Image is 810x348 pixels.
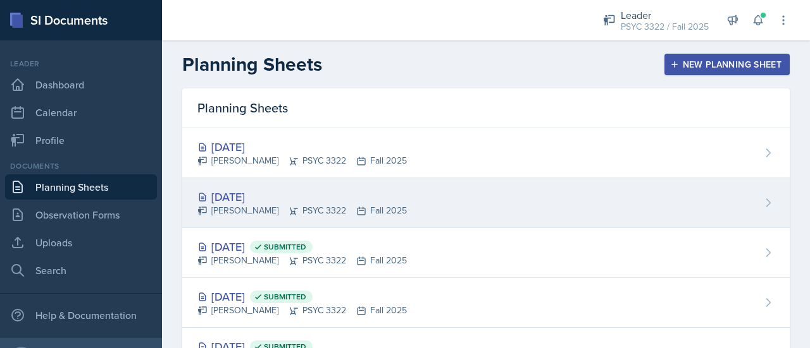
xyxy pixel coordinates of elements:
[5,303,157,328] div: Help & Documentation
[197,288,407,305] div: [DATE]
[182,128,790,178] a: [DATE] [PERSON_NAME]PSYC 3322Fall 2025
[664,54,790,75] button: New Planning Sheet
[621,20,709,33] div: PSYC 3322 / Fall 2025
[5,258,157,283] a: Search
[5,58,157,69] div: Leader
[5,128,157,153] a: Profile
[264,242,306,252] span: Submitted
[673,59,782,69] div: New Planning Sheet
[182,178,790,228] a: [DATE] [PERSON_NAME]PSYC 3322Fall 2025
[264,292,306,302] span: Submitted
[197,254,407,267] div: [PERSON_NAME] PSYC 3322 Fall 2025
[197,238,407,255] div: [DATE]
[197,188,407,205] div: [DATE]
[182,228,790,278] a: [DATE] Submitted [PERSON_NAME]PSYC 3322Fall 2025
[5,72,157,97] a: Dashboard
[5,174,157,200] a: Planning Sheets
[5,100,157,125] a: Calendar
[621,8,709,23] div: Leader
[182,53,322,76] h2: Planning Sheets
[197,154,407,167] div: [PERSON_NAME] PSYC 3322 Fall 2025
[197,138,407,155] div: [DATE]
[5,202,157,227] a: Observation Forms
[5,160,157,172] div: Documents
[197,204,407,217] div: [PERSON_NAME] PSYC 3322 Fall 2025
[182,88,790,128] div: Planning Sheets
[5,230,157,255] a: Uploads
[197,304,407,317] div: [PERSON_NAME] PSYC 3322 Fall 2025
[182,278,790,328] a: [DATE] Submitted [PERSON_NAME]PSYC 3322Fall 2025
